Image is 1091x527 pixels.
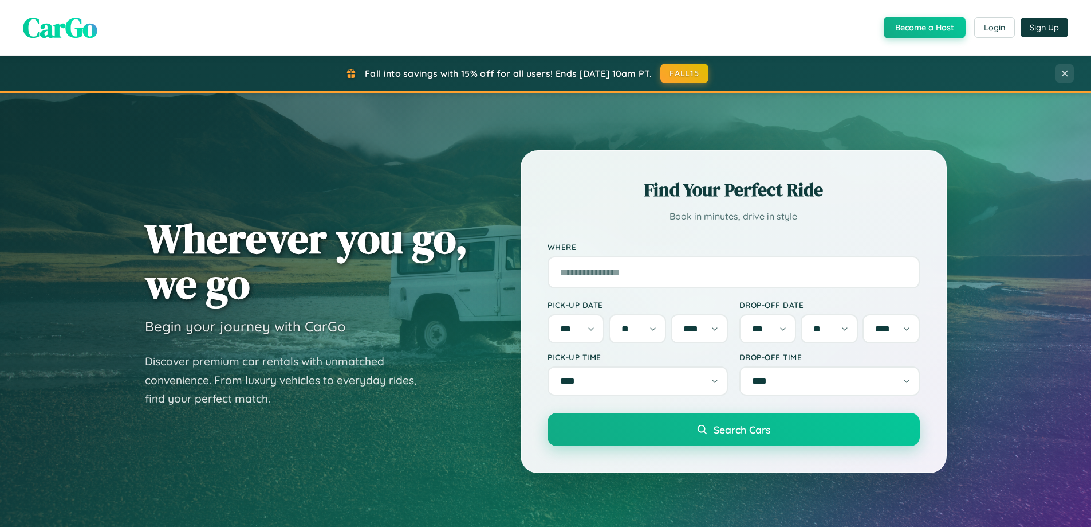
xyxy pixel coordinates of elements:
p: Book in minutes, drive in style [548,208,920,225]
label: Where [548,242,920,252]
button: Sign Up [1021,18,1068,37]
label: Drop-off Time [739,352,920,362]
h1: Wherever you go, we go [145,216,468,306]
label: Pick-up Time [548,352,728,362]
h3: Begin your journey with CarGo [145,318,346,335]
button: Become a Host [884,17,966,38]
button: Search Cars [548,413,920,446]
button: FALL15 [660,64,708,83]
p: Discover premium car rentals with unmatched convenience. From luxury vehicles to everyday rides, ... [145,352,431,408]
span: CarGo [23,9,97,46]
button: Login [974,17,1015,38]
label: Pick-up Date [548,300,728,310]
label: Drop-off Date [739,300,920,310]
span: Fall into savings with 15% off for all users! Ends [DATE] 10am PT. [365,68,652,79]
span: Search Cars [714,423,770,436]
h2: Find Your Perfect Ride [548,177,920,202]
